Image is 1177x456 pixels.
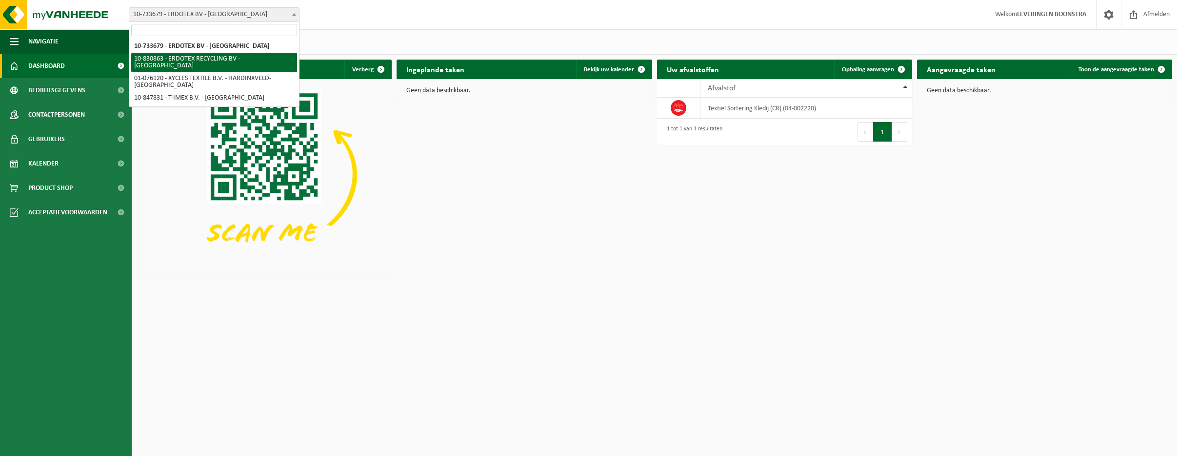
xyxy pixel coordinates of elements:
[397,60,474,79] h2: Ingeplande taken
[873,122,892,142] button: 1
[28,103,85,127] span: Contactpersonen
[28,78,85,103] span: Bedrijfsgegevens
[576,60,651,79] a: Bekijk uw kalender
[129,8,299,21] span: 10-733679 - ERDOTEX BV - Ridderkerk
[131,92,297,104] li: 10-847831 - T-IMEX B.V. - [GEOGRAPHIC_DATA]
[28,54,65,78] span: Dashboard
[137,79,392,270] img: Download de VHEPlus App
[858,122,873,142] button: Previous
[842,66,894,73] span: Ophaling aanvragen
[28,151,59,176] span: Kalender
[352,66,374,73] span: Verberg
[406,87,642,94] p: Geen data beschikbaar.
[131,40,297,53] li: 10-733679 - ERDOTEX BV - [GEOGRAPHIC_DATA]
[708,84,736,92] span: Afvalstof
[131,72,297,92] li: 01-076120 - XYCLES TEXTILE B.V. - HARDINXVELD-[GEOGRAPHIC_DATA]
[28,176,73,200] span: Product Shop
[700,98,912,119] td: Textiel Sortering Kledij (CR) (04-002220)
[927,87,1162,94] p: Geen data beschikbaar.
[1017,11,1086,18] strong: LEVERINGEN BOONSTRA
[892,122,907,142] button: Next
[28,127,65,151] span: Gebruikers
[657,60,729,79] h2: Uw afvalstoffen
[834,60,911,79] a: Ophaling aanvragen
[129,7,299,22] span: 10-733679 - ERDOTEX BV - Ridderkerk
[584,66,634,73] span: Bekijk uw kalender
[28,29,59,54] span: Navigatie
[1071,60,1171,79] a: Toon de aangevraagde taken
[131,53,297,72] li: 10-830863 - ERDOTEX RECYCLING BV - [GEOGRAPHIC_DATA]
[28,200,107,225] span: Acceptatievoorwaarden
[344,60,391,79] button: Verberg
[662,121,722,143] div: 1 tot 1 van 1 resultaten
[1078,66,1154,73] span: Toon de aangevraagde taken
[917,60,1005,79] h2: Aangevraagde taken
